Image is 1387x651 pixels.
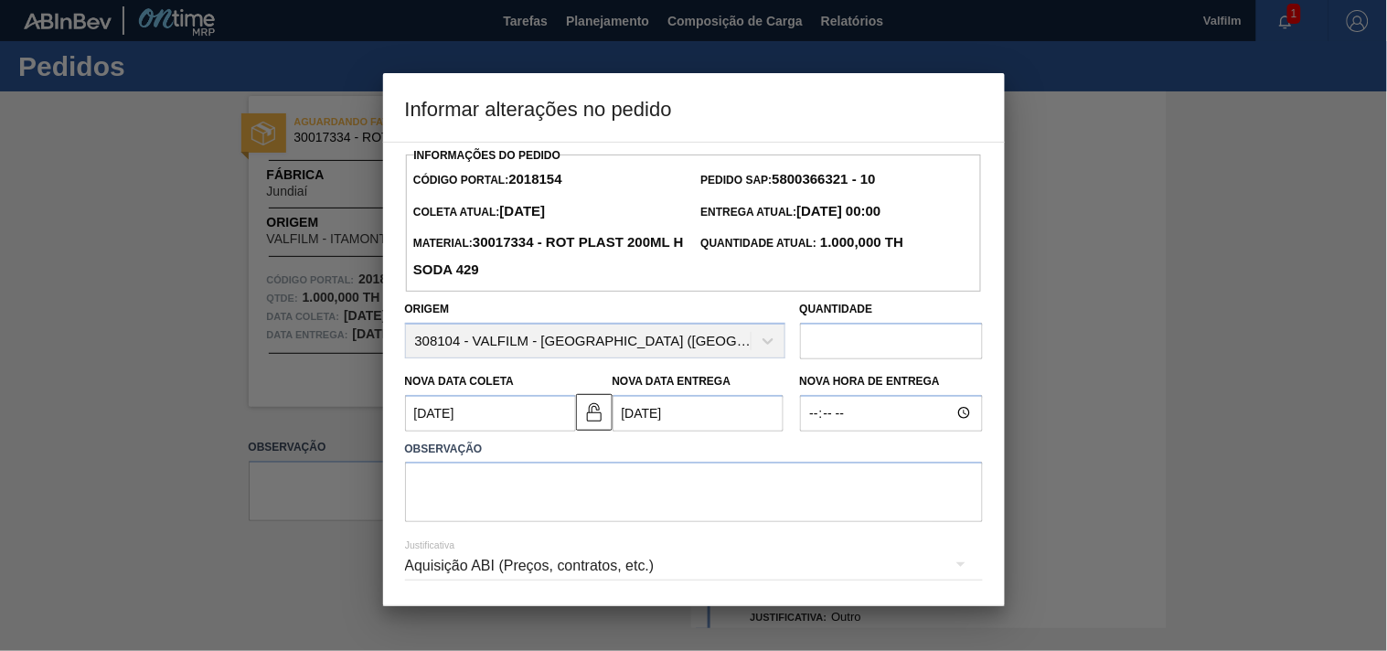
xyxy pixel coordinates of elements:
[405,436,983,463] label: Observação
[405,395,576,432] input: dd/mm/yyyy
[576,394,613,431] button: unlocked
[508,171,561,187] strong: 2018154
[405,303,450,315] label: Origem
[414,149,561,162] label: Informações do Pedido
[701,237,904,250] span: Quantidade Atual:
[405,375,515,388] label: Nova Data Coleta
[583,401,605,423] img: unlocked
[500,203,546,219] strong: [DATE]
[701,174,876,187] span: Pedido SAP:
[405,540,983,592] div: Aquisição ABI (Preços, contratos, etc.)
[413,237,684,277] span: Material:
[413,206,545,219] span: Coleta Atual:
[613,395,784,432] input: dd/mm/yyyy
[701,206,881,219] span: Entrega Atual:
[413,174,562,187] span: Código Portal:
[413,234,684,277] strong: 30017334 - ROT PLAST 200ML H SODA 429
[800,368,983,395] label: Nova Hora de Entrega
[816,234,903,250] strong: 1.000,000 TH
[796,203,880,219] strong: [DATE] 00:00
[800,303,873,315] label: Quantidade
[773,171,876,187] strong: 5800366321 - 10
[613,375,731,388] label: Nova Data Entrega
[383,73,1005,143] h3: Informar alterações no pedido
